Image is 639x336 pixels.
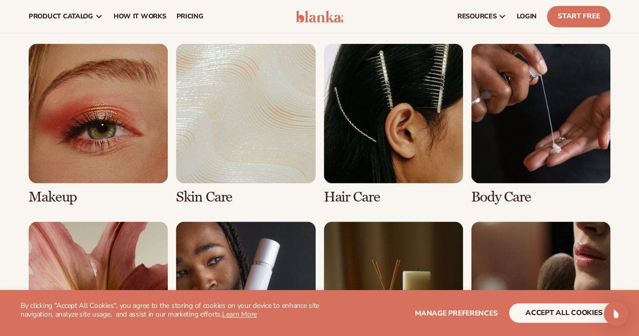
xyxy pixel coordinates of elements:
a: Start Free [547,6,610,27]
div: 3 / 8 [324,43,463,205]
div: 1 / 8 [29,43,168,205]
p: By clicking "Accept All Cookies", you agree to the storing of cookies on your device to enhance s... [20,302,320,319]
div: Open Intercom Messenger [604,301,628,326]
h3: Skin Care [176,189,315,205]
h3: Hair Care [324,189,463,205]
span: resources [457,12,496,20]
span: LOGIN [517,12,537,20]
h3: Body Care [471,189,610,205]
button: accept all cookies [509,303,619,323]
h3: Makeup [29,189,168,205]
span: How It Works [114,12,166,20]
img: logo [296,10,344,23]
div: 4 / 8 [471,43,610,205]
span: Manage preferences [415,308,497,318]
span: product catalog [29,12,93,20]
a: Learn More [222,309,257,319]
button: Manage preferences [415,303,497,323]
div: 2 / 8 [176,43,315,205]
span: pricing [176,12,203,20]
